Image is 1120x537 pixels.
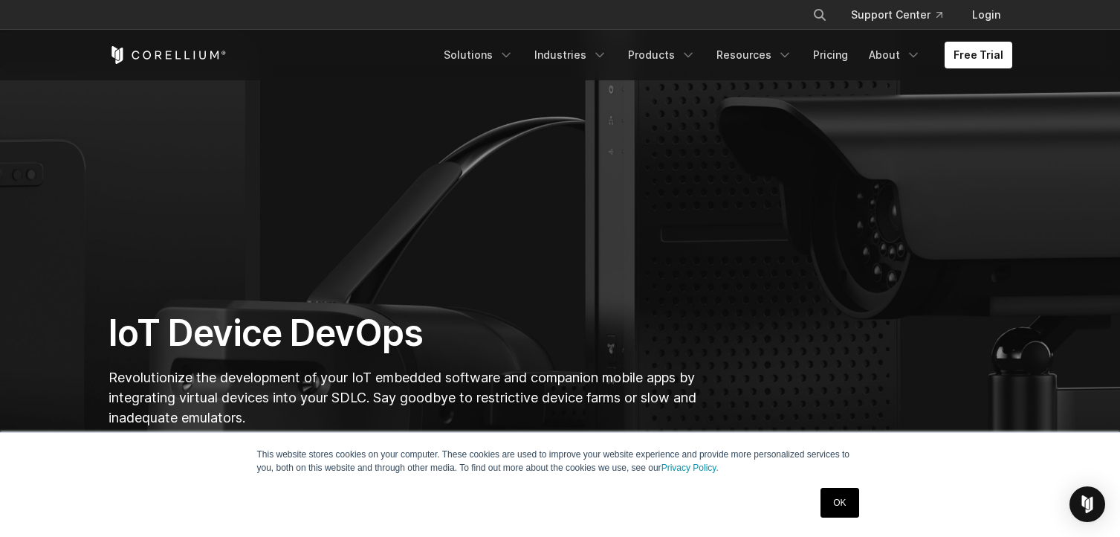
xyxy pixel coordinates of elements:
a: Solutions [435,42,522,68]
a: Industries [525,42,616,68]
div: Navigation Menu [435,42,1012,68]
a: OK [820,488,858,518]
p: This website stores cookies on your computer. These cookies are used to improve your website expe... [257,448,864,475]
span: Revolutionize the development of your IoT embedded software and companion mobile apps by integrat... [109,370,696,425]
a: Products [619,42,705,68]
a: Privacy Policy. [661,463,719,473]
a: About [860,42,930,68]
div: Open Intercom Messenger [1069,486,1105,522]
a: Support Center [839,1,954,28]
a: Free Trial [945,42,1012,68]
a: Login [960,1,1012,28]
button: Search [806,1,833,28]
div: Navigation Menu [794,1,1012,28]
a: Corellium Home [109,46,227,64]
h1: IoT Device DevOps [109,311,701,356]
a: Pricing [804,42,857,68]
a: Resources [708,42,801,68]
